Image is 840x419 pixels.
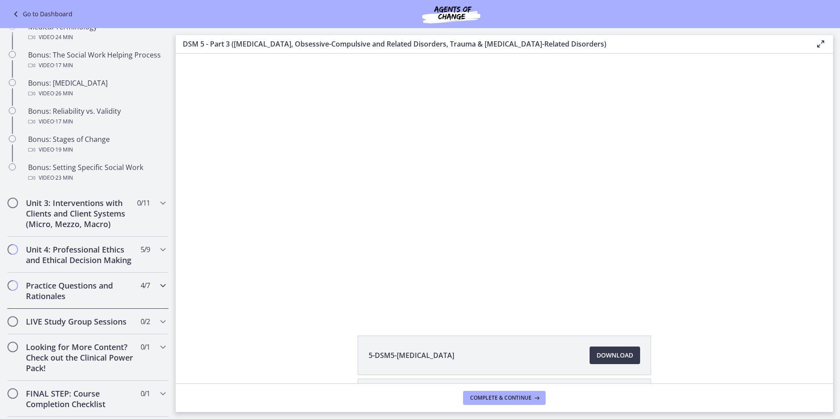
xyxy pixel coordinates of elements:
[26,198,133,229] h2: Unit 3: Interventions with Clients and Client Systems (Micro, Mezzo, Macro)
[54,144,73,155] span: · 19 min
[26,316,133,327] h2: LIVE Study Group Sessions
[398,4,504,25] img: Agents of Change
[141,316,150,327] span: 0 / 2
[28,50,165,71] div: Bonus: The Social Work Helping Process
[54,88,73,99] span: · 26 min
[28,116,165,127] div: Video
[28,88,165,99] div: Video
[597,350,633,361] span: Download
[26,244,133,265] h2: Unit 4: Professional Ethics and Ethical Decision Making
[28,173,165,183] div: Video
[137,198,150,208] span: 0 / 11
[28,22,165,43] div: Medical Terminology
[141,388,150,399] span: 0 / 1
[141,280,150,291] span: 4 / 7
[54,173,73,183] span: · 23 min
[26,280,133,301] h2: Practice Questions and Rationales
[28,134,165,155] div: Bonus: Stages of Change
[28,78,165,99] div: Bonus: [MEDICAL_DATA]
[590,347,640,364] a: Download
[28,106,165,127] div: Bonus: Reliability vs. Validity
[26,342,133,373] h2: Looking for More Content? Check out the Clinical Power Pack!
[369,350,454,361] span: 5-DSM5-[MEDICAL_DATA]
[54,60,73,71] span: · 17 min
[470,394,532,401] span: Complete & continue
[176,54,833,315] iframe: Video Lesson
[28,144,165,155] div: Video
[26,388,133,409] h2: FINAL STEP: Course Completion Checklist
[54,32,73,43] span: · 24 min
[54,116,73,127] span: · 17 min
[183,39,801,49] h3: DSM 5 - Part 3 ([MEDICAL_DATA], Obsessive-Compulsive and Related Disorders, Trauma & [MEDICAL_DAT...
[463,391,546,405] button: Complete & continue
[11,9,72,19] a: Go to Dashboard
[141,244,150,255] span: 5 / 9
[141,342,150,352] span: 0 / 1
[28,32,165,43] div: Video
[28,60,165,71] div: Video
[28,162,165,183] div: Bonus: Setting Specific Social Work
